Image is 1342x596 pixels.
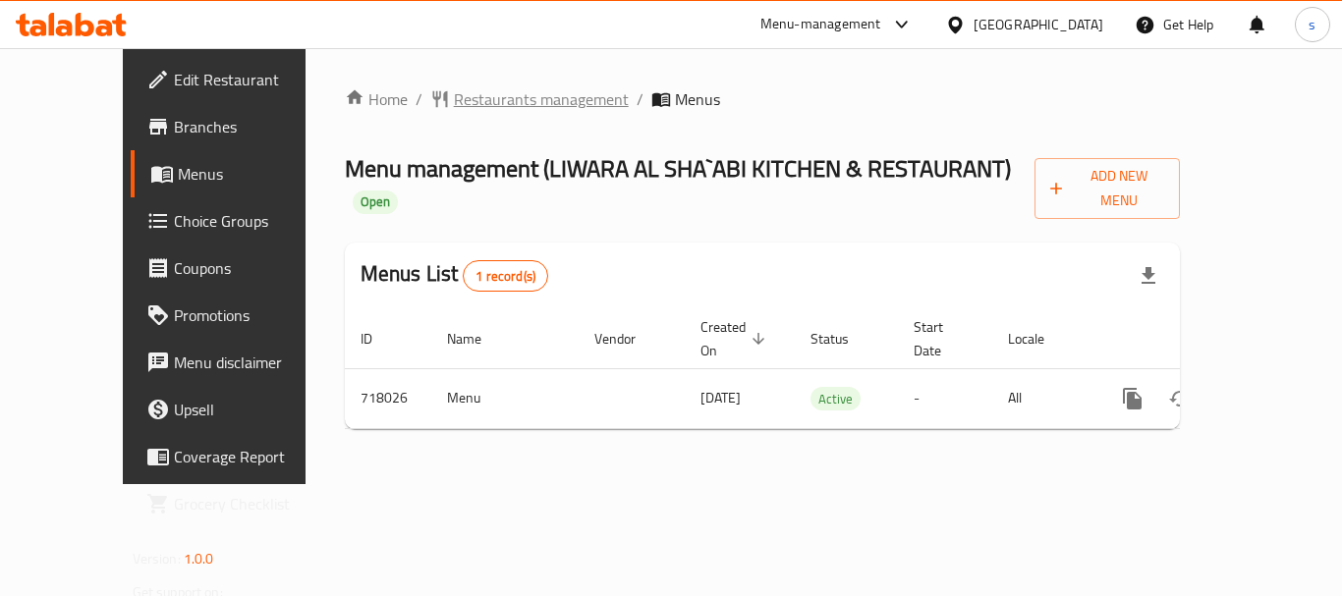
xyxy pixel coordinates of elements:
[174,209,331,233] span: Choice Groups
[345,368,431,428] td: 718026
[174,68,331,91] span: Edit Restaurant
[1309,14,1315,35] span: s
[131,433,347,480] a: Coverage Report
[361,259,548,292] h2: Menus List
[345,87,408,111] a: Home
[898,368,992,428] td: -
[353,190,398,214] div: Open
[174,398,331,421] span: Upsell
[760,13,881,36] div: Menu-management
[353,193,398,210] span: Open
[974,14,1103,35] div: [GEOGRAPHIC_DATA]
[131,56,347,103] a: Edit Restaurant
[133,546,181,571] span: Version:
[345,87,1181,111] nav: breadcrumb
[131,339,347,386] a: Menu disclaimer
[1156,375,1203,422] button: Change Status
[1109,375,1156,422] button: more
[345,146,1011,190] span: Menu management ( LIWARA AL SHA`ABI KITCHEN & RESTAURANT )
[361,327,398,351] span: ID
[174,303,331,327] span: Promotions
[431,368,579,428] td: Menu
[174,351,331,374] span: Menu disclaimer
[131,244,347,292] a: Coupons
[637,87,643,111] li: /
[1034,158,1181,219] button: Add New Menu
[174,492,331,515] span: Grocery Checklist
[463,260,548,292] div: Total records count
[131,480,347,527] a: Grocery Checklist
[1093,309,1314,369] th: Actions
[131,150,347,197] a: Menus
[131,386,347,433] a: Upsell
[811,388,861,410] span: Active
[174,256,331,280] span: Coupons
[464,267,547,286] span: 1 record(s)
[174,115,331,138] span: Branches
[594,327,661,351] span: Vendor
[700,385,741,410] span: [DATE]
[914,315,969,362] span: Start Date
[700,315,771,362] span: Created On
[992,368,1093,428] td: All
[131,292,347,339] a: Promotions
[454,87,629,111] span: Restaurants management
[174,445,331,468] span: Coverage Report
[447,327,507,351] span: Name
[1050,164,1165,213] span: Add New Menu
[675,87,720,111] span: Menus
[811,387,861,410] div: Active
[131,103,347,150] a: Branches
[811,327,874,351] span: Status
[416,87,422,111] li: /
[430,87,629,111] a: Restaurants management
[178,162,331,186] span: Menus
[1125,252,1172,299] div: Export file
[184,546,214,571] span: 1.0.0
[131,197,347,244] a: Choice Groups
[1008,327,1070,351] span: Locale
[345,309,1314,429] table: enhanced table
